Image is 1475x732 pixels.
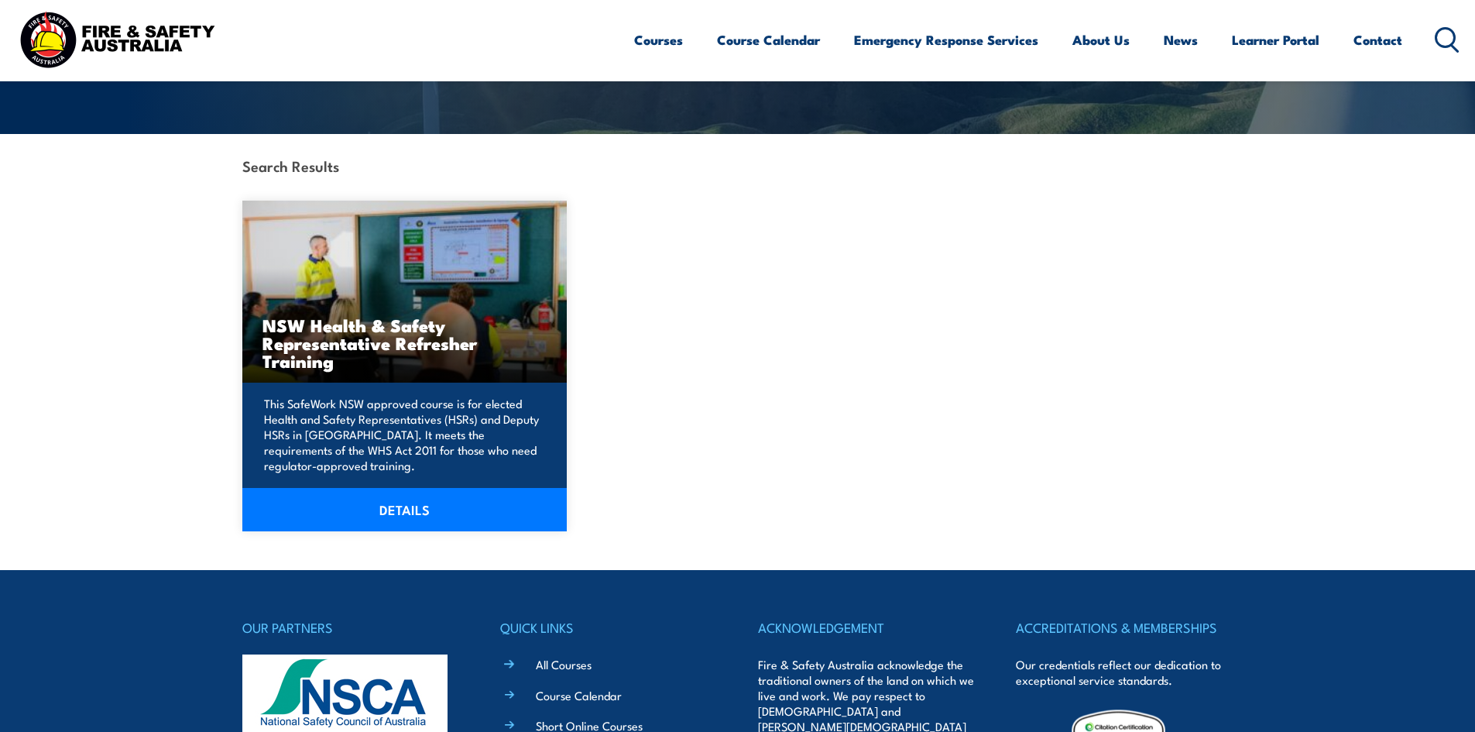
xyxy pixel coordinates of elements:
img: nsca-logo-footer [242,655,448,732]
h4: ACKNOWLEDGEMENT [758,617,975,638]
a: News [1164,19,1198,60]
a: About Us [1072,19,1130,60]
a: Course Calendar [536,687,622,703]
a: Contact [1353,19,1402,60]
p: This SafeWork NSW approved course is for elected Health and Safety Representatives (HSRs) and Dep... [264,396,541,473]
strong: Search Results [242,155,339,176]
a: Learner Portal [1232,19,1319,60]
a: DETAILS [242,488,568,531]
h4: QUICK LINKS [500,617,717,638]
h4: OUR PARTNERS [242,617,459,638]
p: Our credentials reflect our dedication to exceptional service standards. [1016,657,1233,688]
a: All Courses [536,656,592,672]
h3: NSW Health & Safety Representative Refresher Training [262,316,547,369]
img: NSW Health & Safety Representative Refresher Training [242,201,568,383]
a: Emergency Response Services [854,19,1038,60]
a: Course Calendar [717,19,820,60]
a: Courses [634,19,683,60]
h4: ACCREDITATIONS & MEMBERSHIPS [1016,617,1233,638]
